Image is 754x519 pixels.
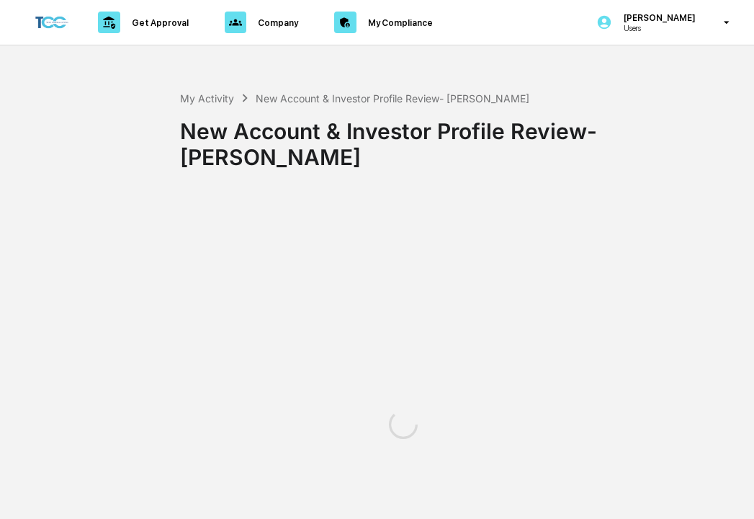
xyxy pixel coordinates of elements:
[356,17,440,28] p: My Compliance
[180,92,234,105] div: My Activity
[612,23,703,33] p: Users
[180,107,747,170] div: New Account & Investor Profile Review- [PERSON_NAME]
[246,17,305,28] p: Company
[35,15,69,30] img: logo
[256,92,529,105] div: New Account & Investor Profile Review- [PERSON_NAME]
[612,12,703,23] p: [PERSON_NAME]
[120,17,196,28] p: Get Approval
